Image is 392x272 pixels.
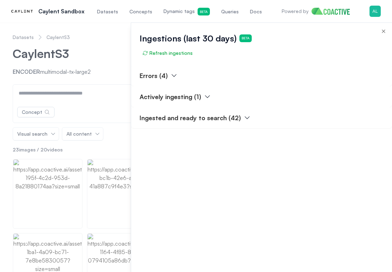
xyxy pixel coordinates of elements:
[140,92,211,102] button: Actively ingesting (1)
[140,113,251,123] button: Ingested and ready to search (42)
[140,113,241,123] p: Ingested and ready to search (42)
[140,71,178,80] button: Errors (4)
[140,92,201,102] p: Actively ingesting (1)
[239,34,252,42] span: Beta
[142,50,193,57] span: Refresh ingestions
[140,71,168,80] p: Errors (4)
[140,33,237,44] span: Ingestions (last 30 days)
[140,47,195,59] button: Refresh ingestions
